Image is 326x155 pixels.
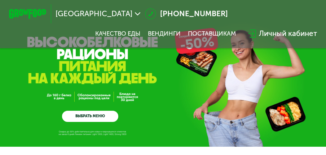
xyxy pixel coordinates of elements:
[62,111,118,122] a: ВЫБРАТЬ МЕНЮ
[188,30,236,37] div: поставщикам
[259,28,317,39] div: Личный кабинет
[148,30,181,37] a: Вендинги
[145,8,228,19] a: [PHONE_NUMBER]
[95,30,140,37] a: Качество еды
[56,10,132,18] span: [GEOGRAPHIC_DATA]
